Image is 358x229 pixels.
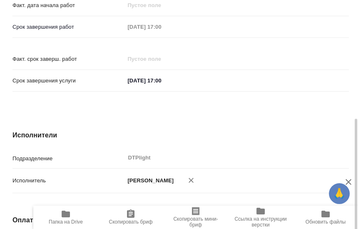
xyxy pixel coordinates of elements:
button: Ссылка на инструкции верстки [228,206,293,229]
input: ✎ Введи что-нибудь [124,75,197,87]
p: Срок завершения работ [12,23,124,31]
button: Скопировать мини-бриф [163,206,228,229]
span: Скопировать мини-бриф [168,216,223,228]
button: 🙏 [329,183,350,204]
button: Скопировать бриф [98,206,163,229]
span: Обновить файлы [306,219,346,225]
input: Пустое поле [124,21,197,33]
p: Срок завершения услуги [12,77,124,85]
input: Пустое поле [124,53,197,65]
h4: Оплата [12,215,37,225]
p: Факт. дата начала работ [12,1,124,10]
p: [PERSON_NAME] [124,177,174,185]
span: 🙏 [332,185,346,202]
p: Исполнитель [12,177,124,185]
h4: Исполнители [12,130,349,140]
span: Скопировать бриф [109,219,152,225]
button: Удалить исполнителя [182,171,200,189]
p: Подразделение [12,154,124,163]
button: Папка на Drive [33,206,98,229]
p: Факт. срок заверш. работ [12,55,124,63]
button: Обновить файлы [293,206,358,229]
span: Ссылка на инструкции верстки [233,216,288,228]
span: Папка на Drive [49,219,83,225]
